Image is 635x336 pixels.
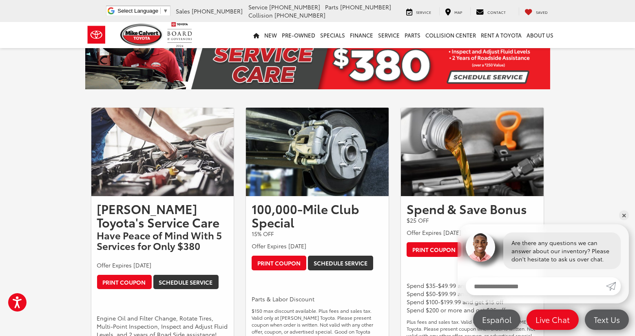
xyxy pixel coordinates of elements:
[585,309,629,330] a: Text Us
[153,275,219,290] a: Schedule Service
[527,309,579,330] a: Live Chat
[252,275,335,290] iframe: Send To Google Pay
[439,7,469,15] a: Map
[85,29,550,89] img: Updated Service Banner | July 2024
[325,3,339,11] span: Parts
[117,8,158,14] span: Select Language
[407,202,538,215] h2: Spend & Save Bonus
[280,22,318,48] a: Pre-Owned
[252,295,383,303] p: Parts & Labor Discount
[479,22,524,48] a: Rent a Toyota
[531,314,574,325] span: Live Chat
[308,256,373,270] a: Schedule Service
[519,7,554,15] a: My Saved Vehicles
[348,22,376,48] a: Finance
[524,22,556,48] a: About Us
[376,22,403,48] a: Service
[275,11,326,19] span: [PHONE_NUMBER]
[91,108,234,196] img: Mike Calvert Toyota's Service Care
[536,9,548,15] span: Saved
[262,22,280,48] a: New
[455,9,462,15] span: Map
[97,275,152,290] a: Print Coupon
[97,261,228,269] p: Offer Expires [DATE]
[251,22,262,48] a: Home
[407,281,538,314] p: Spend $35-$49.99 and get $5 off Spend $50-$99.99 and get $10 off Spend $100-$199.99 and get $15 o...
[252,230,383,238] p: 15% OFF
[81,22,112,48] img: Toyota
[466,277,606,295] input: Enter your message
[341,3,392,11] span: [PHONE_NUMBER]
[503,232,621,269] div: Are there any questions we can answer about our inventory? Please don't hesitate to ask us over c...
[120,24,164,46] img: Mike Calvert Toyota
[401,108,544,196] img: Spend & Save Bonus
[466,232,495,262] img: Agent profile photo
[407,262,490,277] iframe: Send To Google Pay
[416,9,431,15] span: Service
[270,3,321,11] span: [PHONE_NUMBER]
[176,7,190,15] span: Sales
[160,8,161,14] span: ​
[473,309,520,330] a: Español
[117,8,168,14] a: Select Language​
[590,314,624,325] span: Text Us
[249,11,273,19] span: Collision
[423,22,479,48] a: Collision Center
[488,9,506,15] span: Contact
[97,202,228,229] h2: [PERSON_NAME] Toyota's Service Care
[97,230,228,251] h3: Have Peace of Mind With 5 Services for Only $380
[246,108,389,196] img: 100,000-Mile Club Special
[470,7,512,15] a: Contact
[407,216,538,224] p: $25 OFF
[407,228,538,237] p: Offer Expires [DATE]
[163,8,168,14] span: ▼
[606,277,621,295] a: Submit
[407,242,461,257] a: Print Coupon
[192,7,243,15] span: [PHONE_NUMBER]
[252,242,383,250] p: Offer Expires [DATE]
[252,256,306,270] a: Print Coupon
[400,7,438,15] a: Service
[318,22,348,48] a: Specials
[252,202,383,229] h2: 100,000-Mile Club Special
[478,314,516,325] span: Español
[249,3,268,11] span: Service
[403,22,423,48] a: Parts
[97,294,181,309] iframe: Send To Google Pay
